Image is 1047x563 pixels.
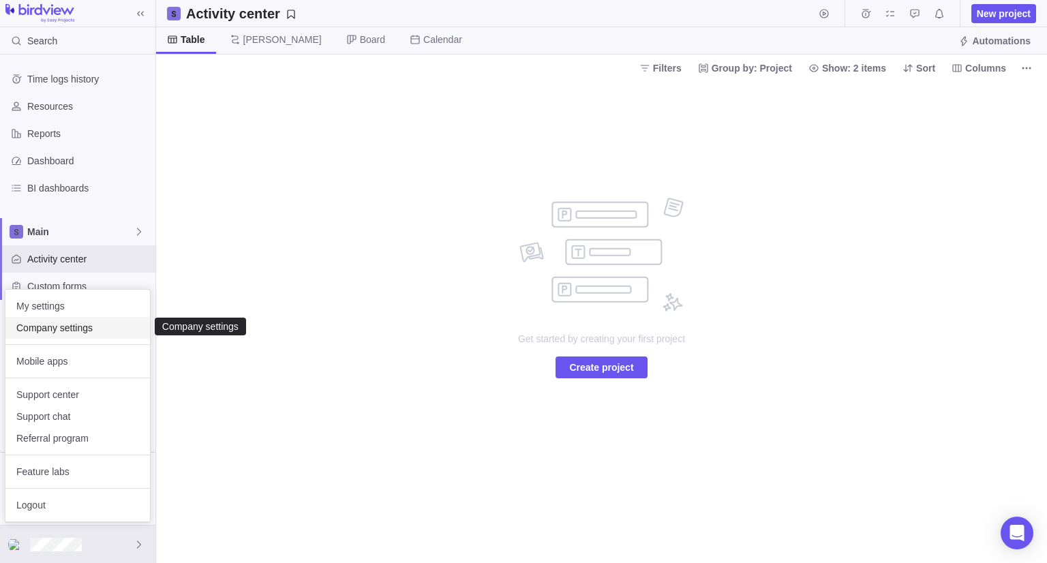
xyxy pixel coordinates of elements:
a: Mobile apps [5,350,150,372]
div: Company settings [161,321,240,332]
div: Nina Salazar [8,536,25,553]
a: Referral program [5,427,150,449]
span: Feature labs [16,465,139,478]
span: Logout [16,498,139,512]
a: Feature labs [5,461,150,483]
a: Logout [5,494,150,516]
span: Company settings [16,321,139,335]
a: Company settings [5,317,150,339]
span: Support center [16,388,139,401]
span: Mobile apps [16,354,139,368]
span: Referral program [16,431,139,445]
img: Show [8,539,25,550]
span: My settings [16,299,139,313]
span: Support chat [16,410,139,423]
a: My settings [5,295,150,317]
a: Support center [5,384,150,406]
a: Support chat [5,406,150,427]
